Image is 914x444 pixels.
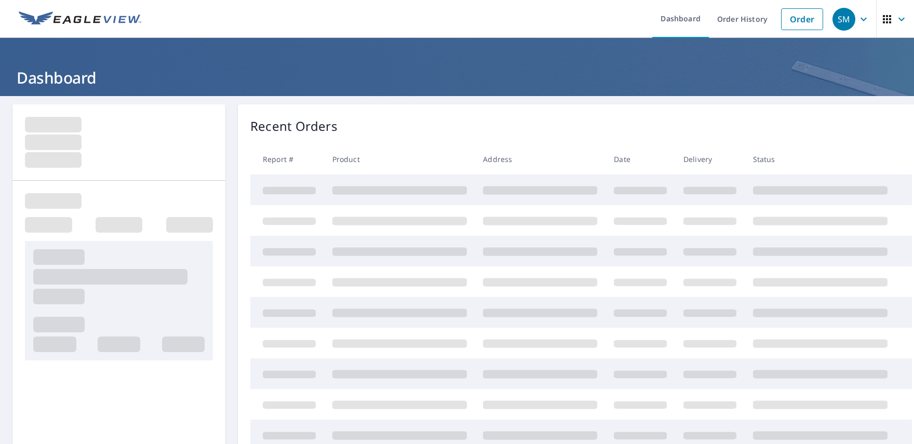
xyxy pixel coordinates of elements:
p: Recent Orders [250,117,338,136]
h1: Dashboard [12,67,902,88]
th: Date [606,144,675,174]
th: Delivery [675,144,745,174]
th: Status [745,144,896,174]
th: Product [324,144,475,174]
th: Report # [250,144,324,174]
div: SM [832,8,855,31]
a: Order [781,8,823,30]
th: Address [475,144,606,174]
img: EV Logo [19,11,141,27]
